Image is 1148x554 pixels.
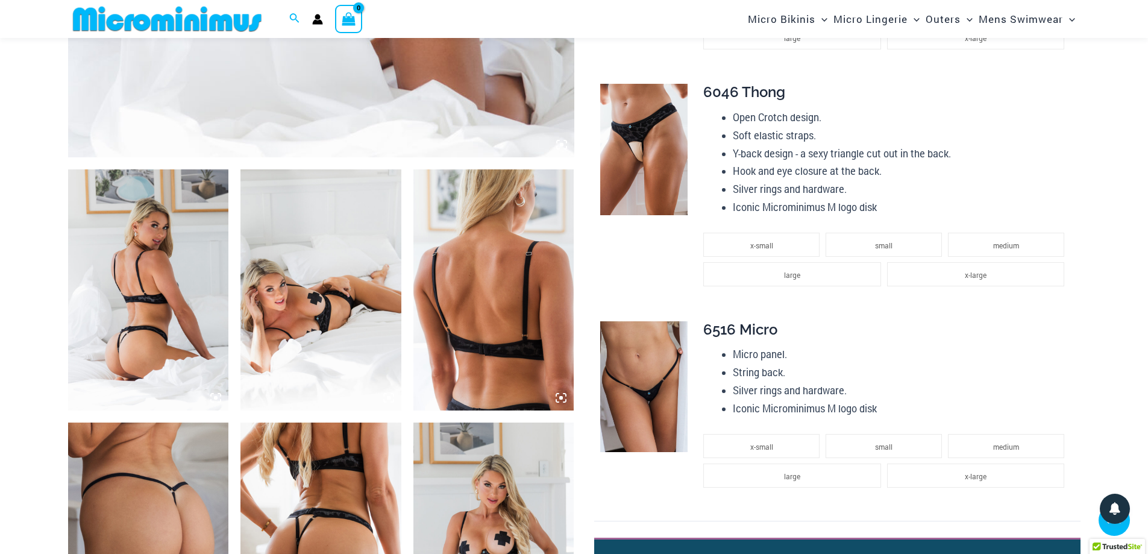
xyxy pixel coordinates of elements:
span: large [784,33,800,43]
span: Menu Toggle [1063,4,1075,34]
a: Account icon link [312,14,323,25]
li: x-small [703,233,820,257]
a: Search icon link [289,11,300,27]
img: MM SHOP LOGO FLAT [68,5,266,33]
a: Micro LingerieMenu ToggleMenu Toggle [830,4,923,34]
li: String back. [733,364,1070,382]
li: Y-back design - a sexy triangle cut out in the back. [733,145,1070,163]
span: small [875,241,892,250]
span: x-small [750,442,773,452]
li: Open Crotch design. [733,109,1070,127]
span: large [784,270,800,280]
li: small [826,434,942,458]
span: large [784,471,800,481]
span: Menu Toggle [908,4,920,34]
span: Micro Bikinis [748,4,815,34]
li: Silver rings and hardware. [733,382,1070,400]
li: Iconic Microminimus M logo disk [733,400,1070,418]
span: Menu Toggle [815,4,827,34]
a: Mens SwimwearMenu ToggleMenu Toggle [976,4,1078,34]
nav: Site Navigation [743,2,1081,36]
li: medium [948,434,1064,458]
span: medium [993,442,1019,452]
span: Mens Swimwear [979,4,1063,34]
span: Menu Toggle [961,4,973,34]
li: small [826,233,942,257]
li: Iconic Microminimus M logo disk [733,198,1070,216]
li: Soft elastic straps. [733,127,1070,145]
li: x-small [703,434,820,458]
span: small [875,442,892,452]
span: 6046 Thong [703,83,785,101]
li: large [703,262,880,286]
img: Nights Fall Silver Leopard 6046 Thong [600,84,688,215]
span: medium [993,241,1019,250]
span: x-large [965,33,986,43]
li: medium [948,233,1064,257]
li: Micro panel. [733,345,1070,364]
img: Nights Fall Silver Leopard 1036 Bra 6046 Thong [240,169,401,411]
a: OutersMenu ToggleMenu Toggle [923,4,976,34]
img: Nights Fall Silver Leopard 1036 Bra 6046 Thong [68,169,229,411]
span: 6516 Micro [703,321,777,338]
img: Nights Fall Silver Leopard 1036 Bra [413,169,574,411]
li: Hook and eye closure at the back. [733,162,1070,180]
span: x-small [750,241,773,250]
li: x-large [887,262,1064,286]
a: View Shopping Cart, empty [335,5,363,33]
li: Silver rings and hardware. [733,180,1070,198]
span: Outers [926,4,961,34]
a: Micro BikinisMenu ToggleMenu Toggle [745,4,830,34]
span: x-large [965,471,986,481]
li: large [703,464,880,488]
img: Nights Fall Silver Leopard 6516 Micro [600,321,688,453]
span: Micro Lingerie [833,4,908,34]
li: x-large [887,464,1064,488]
span: x-large [965,270,986,280]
